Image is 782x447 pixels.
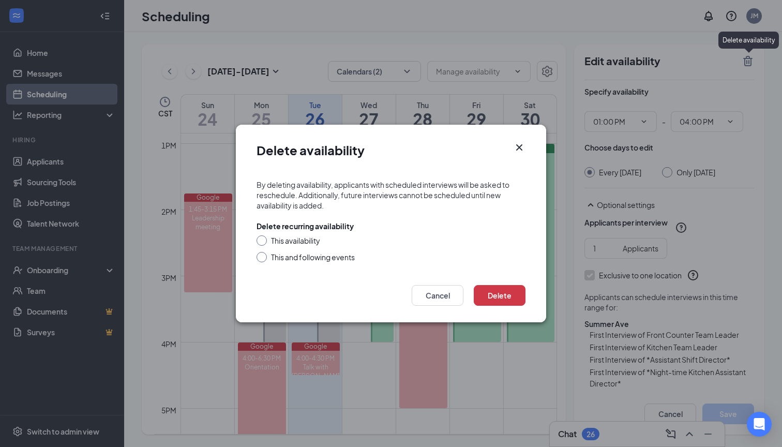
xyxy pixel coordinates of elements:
[271,252,355,262] div: This and following events
[257,221,354,231] div: Delete recurring availability
[271,235,320,246] div: This availability
[257,141,365,159] h1: Delete availability
[747,412,772,437] div: Open Intercom Messenger
[474,285,525,306] button: Delete
[513,141,525,154] svg: Cross
[257,180,525,211] div: By deleting availability, applicants with scheduled interviews will be asked to reschedule. Addit...
[513,141,525,154] button: Close
[718,32,779,49] div: Delete availability
[412,285,463,306] button: Cancel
